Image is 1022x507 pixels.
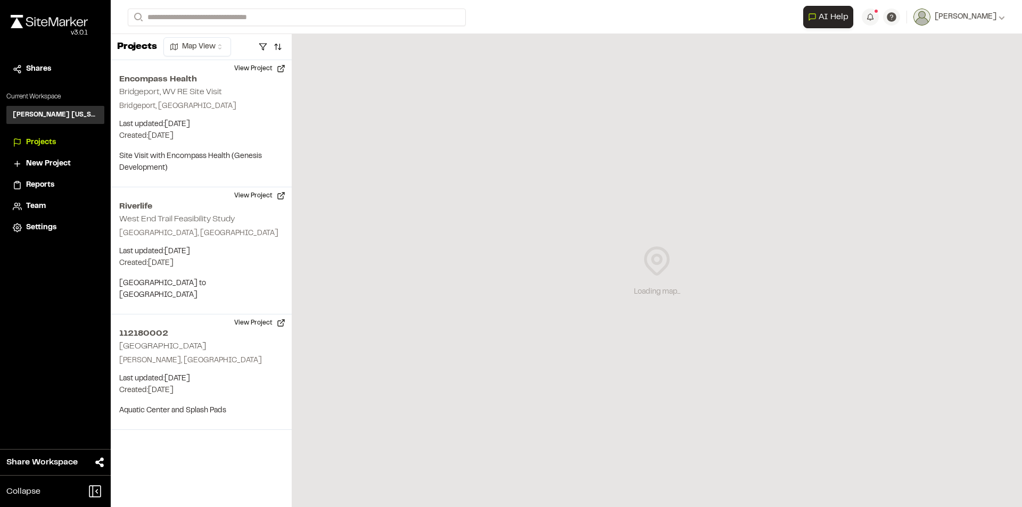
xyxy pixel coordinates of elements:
p: Bridgeport, [GEOGRAPHIC_DATA] [119,101,283,112]
p: Projects [117,40,157,54]
h2: West End Trail Feasibility Study [119,215,235,223]
span: Share Workspace [6,456,78,469]
span: [PERSON_NAME] [935,11,996,23]
a: Reports [13,179,98,191]
button: View Project [228,187,292,204]
p: Aquatic Center and Splash Pads [119,405,283,417]
p: Site Visit with Encompass Health (Genesis Development) [119,151,283,174]
p: [PERSON_NAME], [GEOGRAPHIC_DATA] [119,355,283,367]
div: Oh geez...please don't... [11,28,88,38]
h2: [GEOGRAPHIC_DATA] [119,343,206,350]
span: Team [26,201,46,212]
button: View Project [228,60,292,77]
span: Settings [26,222,56,234]
button: Open AI Assistant [803,6,853,28]
a: New Project [13,158,98,170]
h2: Riverlife [119,200,283,213]
h2: 112180002 [119,327,283,340]
p: Created: [DATE] [119,257,283,269]
p: Last updated: [DATE] [119,246,283,257]
button: View Project [228,314,292,331]
a: Settings [13,222,98,234]
p: [GEOGRAPHIC_DATA] to [GEOGRAPHIC_DATA] [119,278,283,301]
span: Collapse [6,485,40,498]
p: Last updated: [DATE] [119,119,283,130]
p: [GEOGRAPHIC_DATA], [GEOGRAPHIC_DATA] [119,228,283,239]
span: Reports [26,179,54,191]
h2: Encompass Health [119,73,283,86]
button: [PERSON_NAME] [913,9,1005,26]
span: AI Help [819,11,848,23]
h2: Bridgeport, WV RE Site Visit [119,88,222,96]
p: Current Workspace [6,92,104,102]
span: Projects [26,137,56,148]
h3: [PERSON_NAME] [US_STATE] [13,110,98,120]
img: rebrand.png [11,15,88,28]
a: Projects [13,137,98,148]
div: Loading map... [634,286,680,298]
a: Team [13,201,98,212]
div: Open AI Assistant [803,6,858,28]
img: User [913,9,930,26]
p: Last updated: [DATE] [119,373,283,385]
span: New Project [26,158,71,170]
p: Created: [DATE] [119,385,283,396]
button: Search [128,9,147,26]
span: Shares [26,63,51,75]
a: Shares [13,63,98,75]
p: Created: [DATE] [119,130,283,142]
